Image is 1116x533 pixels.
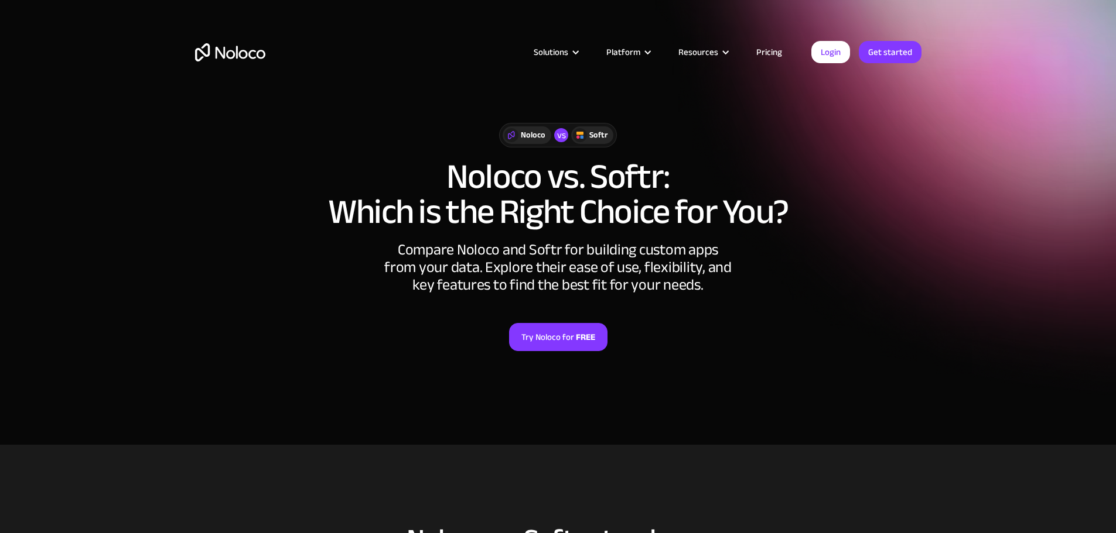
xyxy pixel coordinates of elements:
[742,44,797,60] a: Pricing
[606,44,640,60] div: Platform
[534,44,568,60] div: Solutions
[521,129,545,142] div: Noloco
[678,44,718,60] div: Resources
[592,44,664,60] div: Platform
[519,44,592,60] div: Solutions
[195,159,922,229] h1: Noloco vs. Softr: Which is the Right Choice for You?
[509,323,608,351] a: Try Noloco forFREE
[576,329,595,345] strong: FREE
[811,41,850,63] a: Login
[554,128,568,142] div: vs
[664,44,742,60] div: Resources
[383,241,734,294] div: Compare Noloco and Softr for building custom apps from your data. Explore their ease of use, flex...
[859,41,922,63] a: Get started
[589,129,608,142] div: Softr
[195,43,265,61] a: home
